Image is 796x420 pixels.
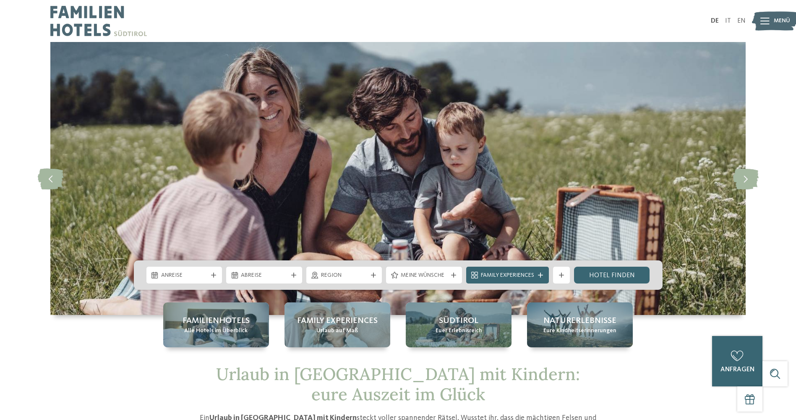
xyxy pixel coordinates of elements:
[543,315,616,327] span: Naturerlebnisse
[574,267,650,283] a: Hotel finden
[401,271,447,280] span: Meine Wünsche
[316,327,358,335] span: Urlaub auf Maß
[711,18,719,24] a: DE
[241,271,287,280] span: Abreise
[163,302,269,347] a: Urlaub in Südtirol mit Kindern – ein unvergessliches Erlebnis Familienhotels Alle Hotels im Überb...
[720,366,754,373] span: anfragen
[774,17,790,25] span: Menü
[321,271,368,280] span: Region
[725,18,731,24] a: IT
[543,327,616,335] span: Eure Kindheitserinnerungen
[161,271,208,280] span: Anreise
[481,271,534,280] span: Family Experiences
[50,42,746,315] img: Urlaub in Südtirol mit Kindern – ein unvergessliches Erlebnis
[284,302,390,347] a: Urlaub in Südtirol mit Kindern – ein unvergessliches Erlebnis Family Experiences Urlaub auf Maß
[527,302,633,347] a: Urlaub in Südtirol mit Kindern – ein unvergessliches Erlebnis Naturerlebnisse Eure Kindheitserinn...
[297,315,378,327] span: Family Experiences
[184,327,248,335] span: Alle Hotels im Überblick
[436,327,482,335] span: Euer Erlebnisreich
[439,315,478,327] span: Südtirol
[183,315,250,327] span: Familienhotels
[737,18,746,24] a: EN
[712,336,762,386] a: anfragen
[216,363,580,405] span: Urlaub in [GEOGRAPHIC_DATA] mit Kindern: eure Auszeit im Glück
[406,302,512,347] a: Urlaub in Südtirol mit Kindern – ein unvergessliches Erlebnis Südtirol Euer Erlebnisreich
